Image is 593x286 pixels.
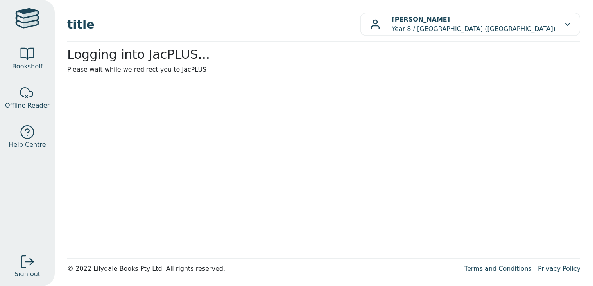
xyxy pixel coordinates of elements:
a: Privacy Policy [538,265,580,272]
button: [PERSON_NAME]Year 8 / [GEOGRAPHIC_DATA] ([GEOGRAPHIC_DATA]) [360,13,580,36]
div: © 2022 Lilydale Books Pty Ltd. All rights reserved. [67,264,458,273]
p: Please wait while we redirect you to JacPLUS [67,65,580,74]
span: Bookshelf [12,62,43,71]
span: Sign out [14,270,40,279]
span: Offline Reader [5,101,50,110]
span: Help Centre [9,140,46,149]
p: Year 8 / [GEOGRAPHIC_DATA] ([GEOGRAPHIC_DATA]) [392,15,555,34]
a: Terms and Conditions [464,265,532,272]
h2: Logging into JacPLUS... [67,47,580,62]
span: title [67,16,360,33]
b: [PERSON_NAME] [392,16,450,23]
